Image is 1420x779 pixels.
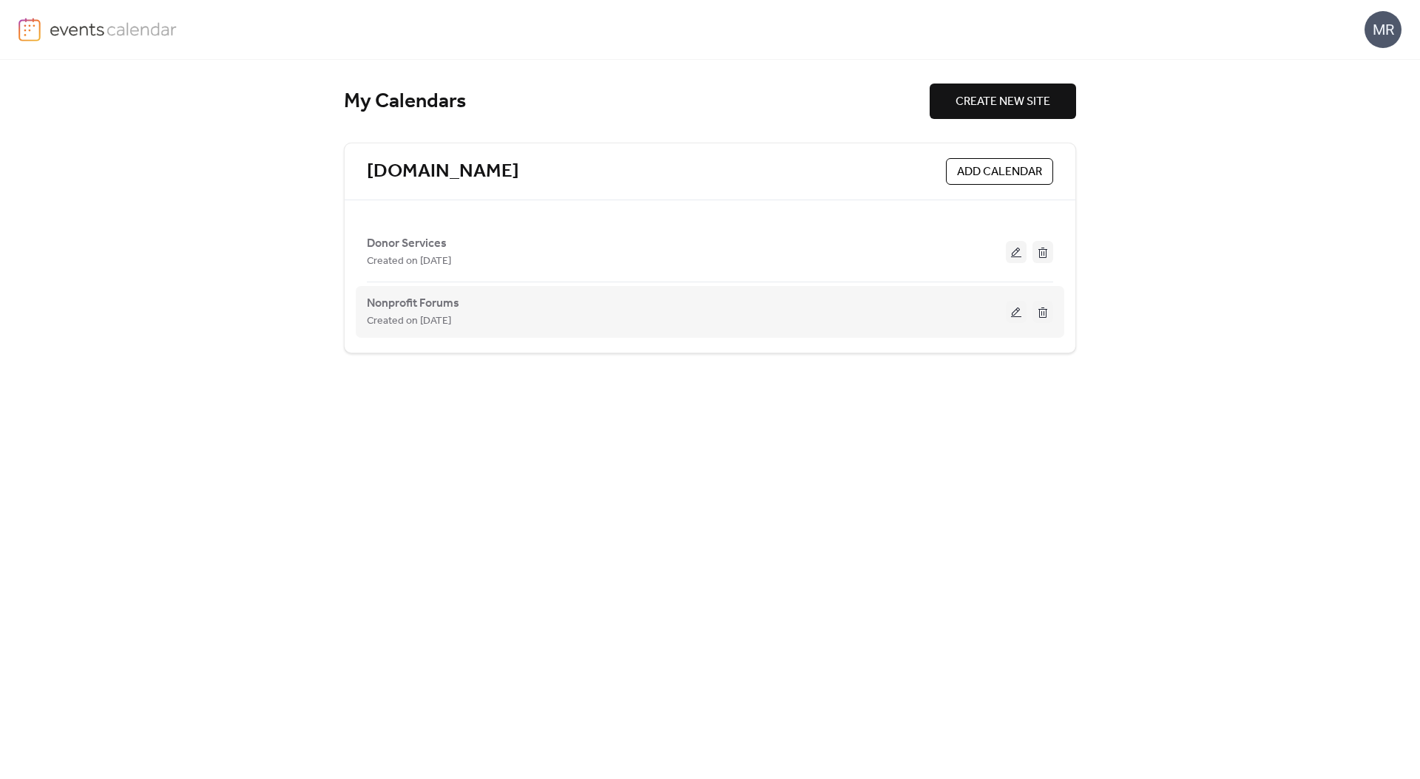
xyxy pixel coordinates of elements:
[367,253,451,271] span: Created on [DATE]
[930,84,1076,119] button: CREATE NEW SITE
[367,239,447,248] a: Donor Services
[1365,11,1402,48] div: MR
[956,93,1050,111] span: CREATE NEW SITE
[367,295,459,313] span: Nonprofit Forums
[367,299,459,307] a: Nonprofit Forums
[957,163,1042,181] span: ADD CALENDAR
[18,18,41,41] img: logo
[344,89,930,115] div: My Calendars
[946,158,1053,185] button: ADD CALENDAR
[50,18,177,40] img: logo-type
[367,313,451,330] span: Created on [DATE]
[367,235,447,253] span: Donor Services
[367,160,519,184] a: [DOMAIN_NAME]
